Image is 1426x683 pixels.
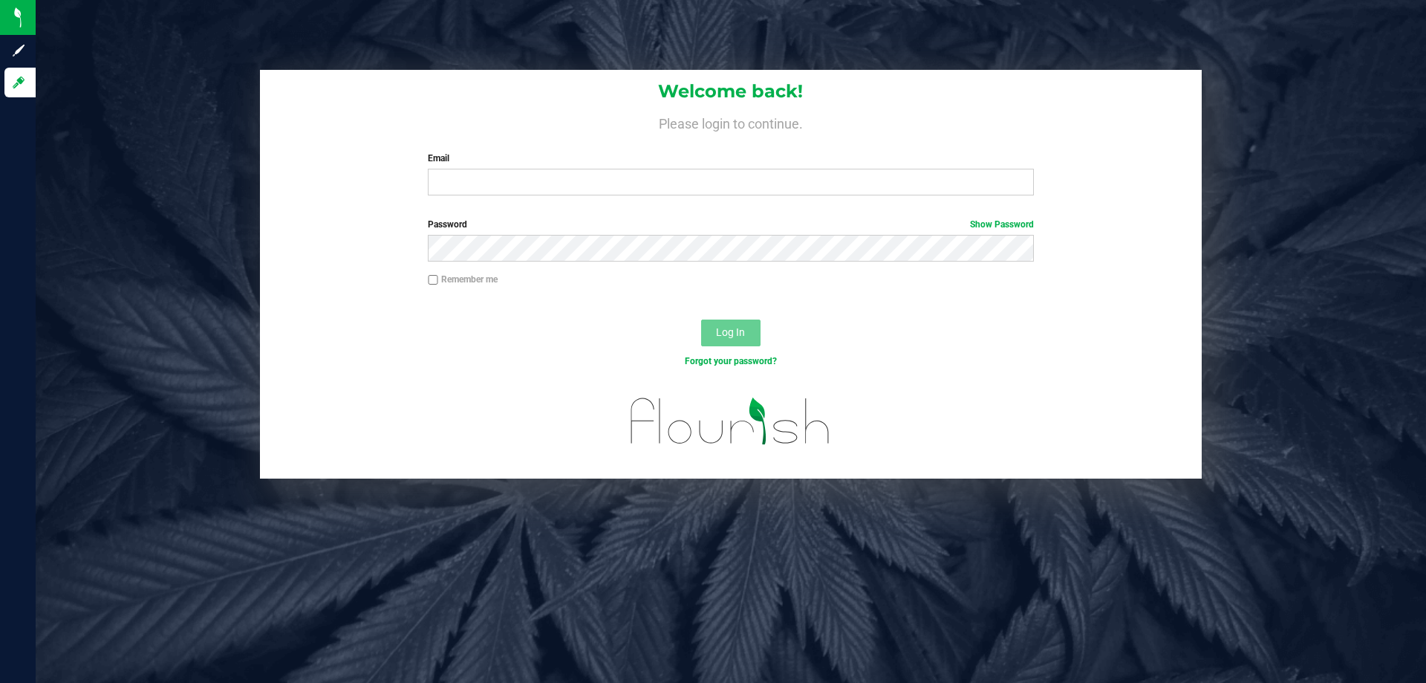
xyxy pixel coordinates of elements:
[11,75,26,90] inline-svg: Log in
[685,356,777,366] a: Forgot your password?
[716,326,745,338] span: Log In
[260,113,1202,131] h4: Please login to continue.
[428,219,467,230] span: Password
[11,43,26,58] inline-svg: Sign up
[260,82,1202,101] h1: Welcome back!
[428,152,1033,165] label: Email
[970,219,1034,230] a: Show Password
[701,320,761,346] button: Log In
[428,273,498,286] label: Remember me
[613,383,848,459] img: flourish_logo.svg
[428,275,438,285] input: Remember me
